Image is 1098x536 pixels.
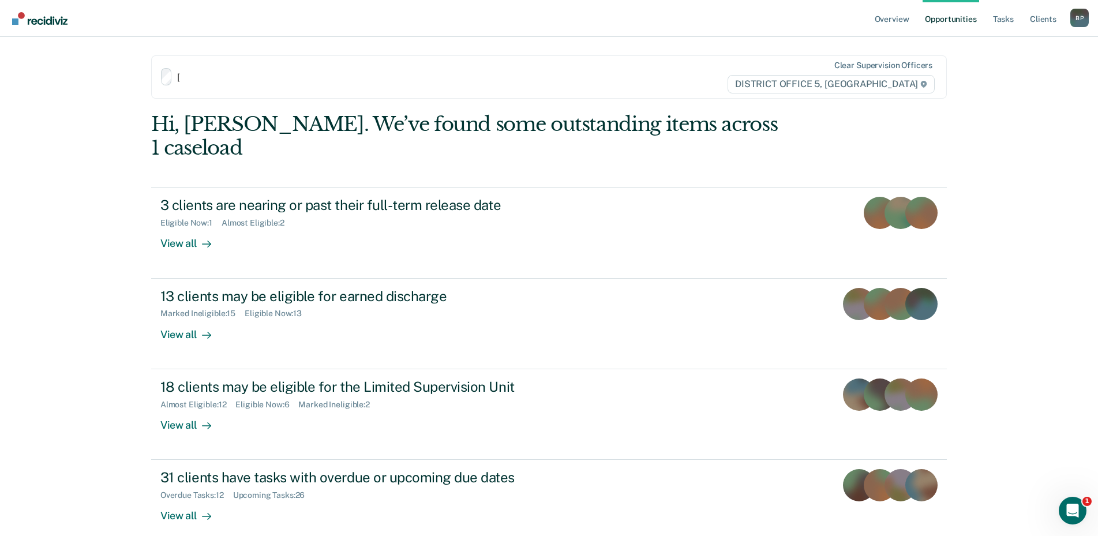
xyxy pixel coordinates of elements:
[160,309,245,318] div: Marked Ineligible : 15
[151,187,947,278] a: 3 clients are nearing or past their full-term release dateEligible Now:1Almost Eligible:2View all
[1059,497,1086,524] iframe: Intercom live chat
[222,218,294,228] div: Almost Eligible : 2
[160,469,565,486] div: 31 clients have tasks with overdue or upcoming due dates
[160,228,225,250] div: View all
[235,400,298,410] div: Eligible Now : 6
[160,490,233,500] div: Overdue Tasks : 12
[12,12,68,25] img: Recidiviz
[1070,9,1089,27] div: B P
[151,369,947,460] a: 18 clients may be eligible for the Limited Supervision UnitAlmost Eligible:12Eligible Now:6Marked...
[151,279,947,369] a: 13 clients may be eligible for earned dischargeMarked Ineligible:15Eligible Now:13View all
[233,490,314,500] div: Upcoming Tasks : 26
[160,500,225,523] div: View all
[160,218,222,228] div: Eligible Now : 1
[1070,9,1089,27] button: Profile dropdown button
[728,75,935,93] span: DISTRICT OFFICE 5, [GEOGRAPHIC_DATA]
[298,400,379,410] div: Marked Ineligible : 2
[160,378,565,395] div: 18 clients may be eligible for the Limited Supervision Unit
[151,113,788,160] div: Hi, [PERSON_NAME]. We’ve found some outstanding items across 1 caseload
[834,61,932,70] div: Clear supervision officers
[160,409,225,432] div: View all
[160,318,225,341] div: View all
[160,197,565,213] div: 3 clients are nearing or past their full-term release date
[1082,497,1092,506] span: 1
[160,288,565,305] div: 13 clients may be eligible for earned discharge
[245,309,311,318] div: Eligible Now : 13
[160,400,236,410] div: Almost Eligible : 12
